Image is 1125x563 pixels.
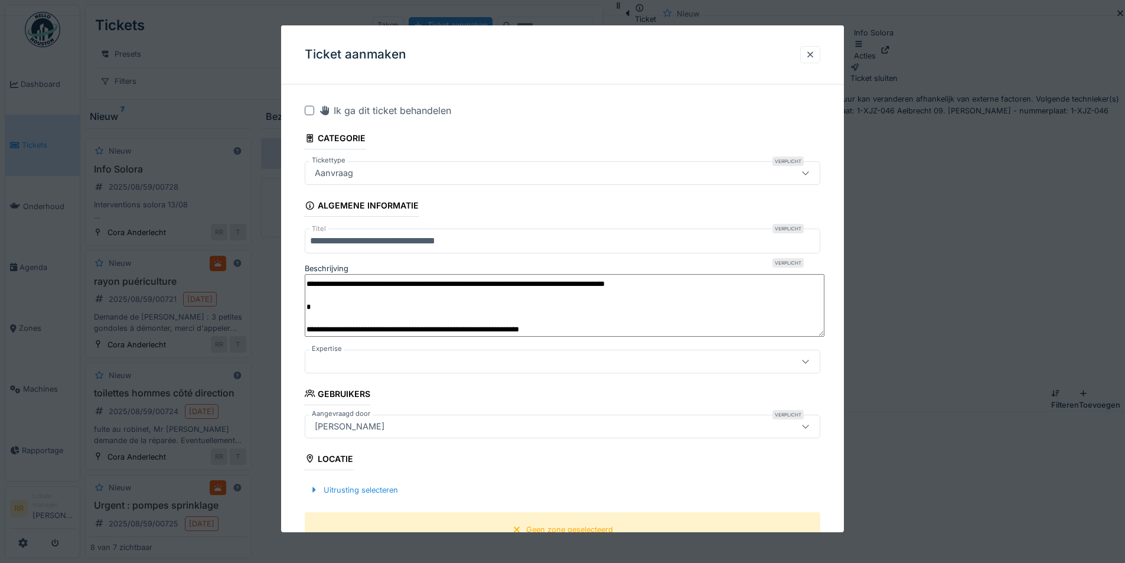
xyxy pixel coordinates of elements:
[305,385,370,405] div: Gebruikers
[309,155,348,165] label: Tickettype
[305,129,366,149] div: Categorie
[309,409,373,419] label: Aangevraagd door
[309,224,328,234] label: Titel
[305,47,406,62] h3: Ticket aanmaken
[310,420,389,433] div: [PERSON_NAME]
[305,197,419,217] div: Algemene informatie
[309,343,344,353] label: Expertise
[319,103,451,118] div: Ik ga dit ticket behandelen
[772,258,804,268] div: Verplicht
[305,482,403,498] div: Uitrusting selecteren
[305,263,348,274] label: Beschrijving
[772,224,804,233] div: Verplicht
[772,410,804,419] div: Verplicht
[526,524,613,535] div: Geen zone geselecteerd
[310,167,358,180] div: Aanvraag
[772,157,804,166] div: Verplicht
[305,450,353,470] div: Locatie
